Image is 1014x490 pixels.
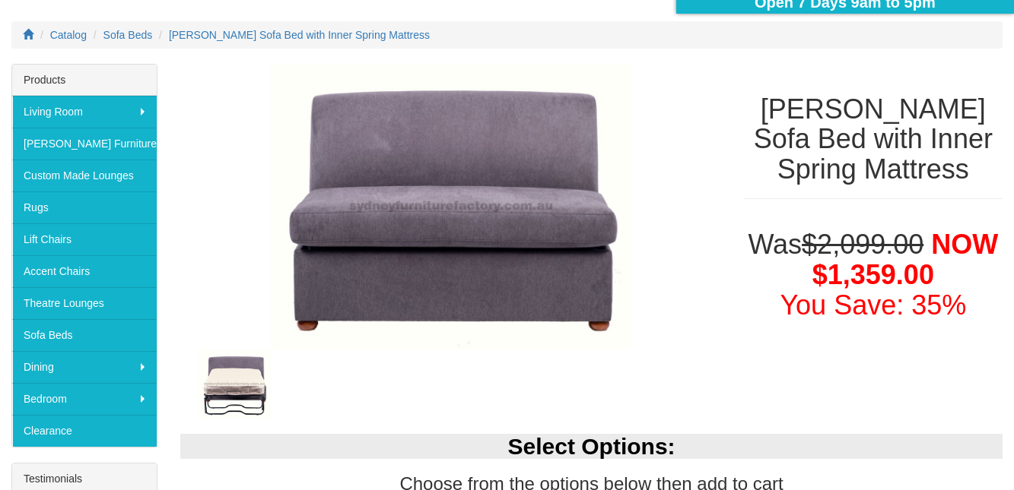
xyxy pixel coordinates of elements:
a: Accent Chairs [12,255,157,287]
a: [PERSON_NAME] Furniture [12,128,157,160]
a: Dining [12,351,157,383]
h1: [PERSON_NAME] Sofa Bed with Inner Spring Mattress [744,94,1003,185]
a: Theatre Lounges [12,287,157,319]
a: Catalog [50,29,87,41]
font: You Save: 35% [780,289,966,321]
a: Sofa Beds [103,29,153,41]
del: $2,099.00 [802,229,923,260]
a: Lift Chairs [12,223,157,255]
a: Living Room [12,96,157,128]
a: Bedroom [12,383,157,415]
div: Products [12,65,157,96]
b: Select Options: [508,434,675,459]
a: Sofa Beds [12,319,157,351]
a: Custom Made Lounges [12,160,157,191]
a: Clearance [12,415,157,447]
a: [PERSON_NAME] Sofa Bed with Inner Spring Mattress [169,29,430,41]
a: Rugs [12,191,157,223]
h1: Was [744,229,1003,320]
span: NOW $1,359.00 [812,229,999,290]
